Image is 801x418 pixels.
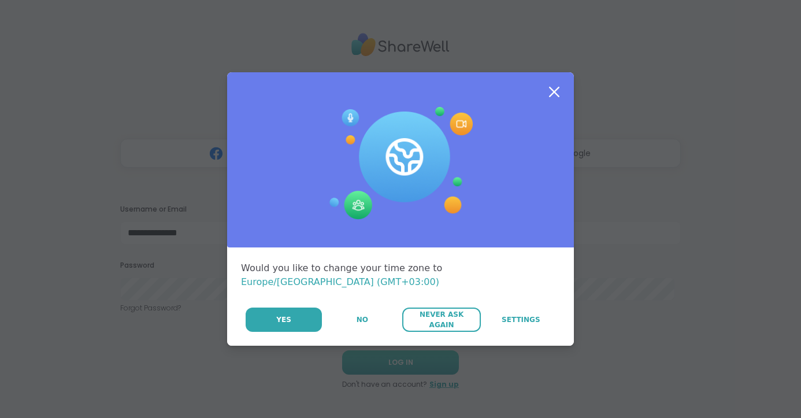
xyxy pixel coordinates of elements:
span: No [357,315,368,325]
span: Yes [276,315,291,325]
button: Yes [246,308,322,332]
div: Would you like to change your time zone to [241,261,560,289]
span: Never Ask Again [408,309,474,330]
img: Session Experience [328,107,473,220]
span: Settings [502,315,540,325]
button: Never Ask Again [402,308,480,332]
a: Settings [482,308,560,332]
span: Europe/[GEOGRAPHIC_DATA] (GMT+03:00) [241,276,439,287]
button: No [323,308,401,332]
